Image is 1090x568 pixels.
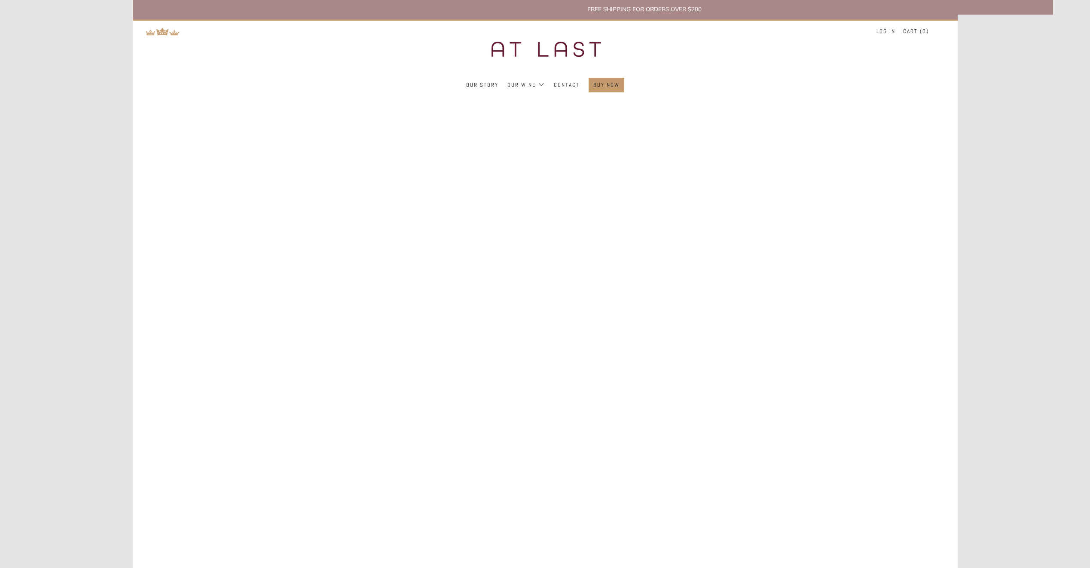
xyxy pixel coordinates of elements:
a: Our Story [466,78,498,92]
a: Our Wine [507,78,545,92]
img: Return to TKW Merchants [146,27,180,36]
a: Return to TKW Merchants [146,27,180,35]
a: Cart (0) [903,24,929,38]
a: Log in [876,24,895,38]
span: 0 [922,27,926,35]
a: Contact [554,78,580,92]
a: Buy Now [593,78,620,92]
img: three kings wine merchants [470,21,620,78]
